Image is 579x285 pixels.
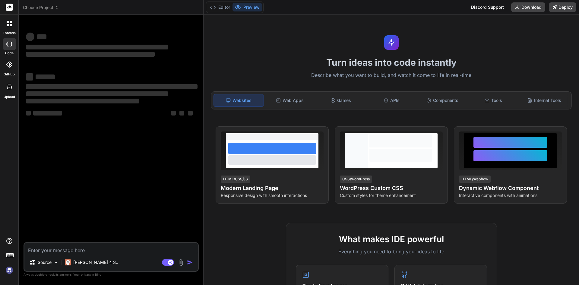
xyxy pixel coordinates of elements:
[3,30,16,36] label: threads
[265,94,315,107] div: Web Apps
[65,259,71,265] img: Claude 4 Sonnet
[37,34,46,39] span: ‌
[233,3,262,11] button: Preview
[33,111,62,116] span: ‌
[4,72,15,77] label: GitHub
[36,74,55,79] span: ‌
[549,2,576,12] button: Deploy
[23,5,59,11] span: Choose Project
[459,176,491,183] div: HTML/Webflow
[188,111,193,116] span: ‌
[469,94,518,107] div: Tools
[221,192,324,198] p: Responsive design with smooth interactions
[418,94,467,107] div: Components
[367,94,416,107] div: APIs
[38,259,52,265] p: Source
[459,192,562,198] p: Interactive components with animations
[53,260,59,265] img: Pick Models
[316,94,366,107] div: Games
[81,273,92,276] span: privacy
[4,94,15,100] label: Upload
[26,45,168,49] span: ‌
[26,84,198,89] span: ‌
[171,111,176,116] span: ‌
[26,52,155,57] span: ‌
[221,184,324,192] h4: Modern Landing Page
[511,2,545,12] button: Download
[26,33,34,41] span: ‌
[519,94,569,107] div: Internal Tools
[296,248,487,255] p: Everything you need to bring your ideas to life
[207,57,575,68] h1: Turn ideas into code instantly
[178,259,185,266] img: attachment
[73,259,118,265] p: [PERSON_NAME] 4 S..
[5,51,14,56] label: code
[207,71,575,79] p: Describe what you want to build, and watch it come to life in real-time
[207,3,233,11] button: Editor
[187,259,193,265] img: icon
[221,176,250,183] div: HTML/CSS/JS
[296,233,487,245] h2: What makes IDE powerful
[26,91,168,96] span: ‌
[4,265,14,275] img: signin
[467,2,508,12] div: Discord Support
[340,184,443,192] h4: WordPress Custom CSS
[26,73,33,81] span: ‌
[26,99,139,103] span: ‌
[179,111,184,116] span: ‌
[214,94,264,107] div: Websites
[24,272,199,277] p: Always double-check its answers. Your in Bind
[340,192,443,198] p: Custom styles for theme enhancement
[340,176,372,183] div: CSS/WordPress
[459,184,562,192] h4: Dynamic Webflow Component
[26,111,31,116] span: ‌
